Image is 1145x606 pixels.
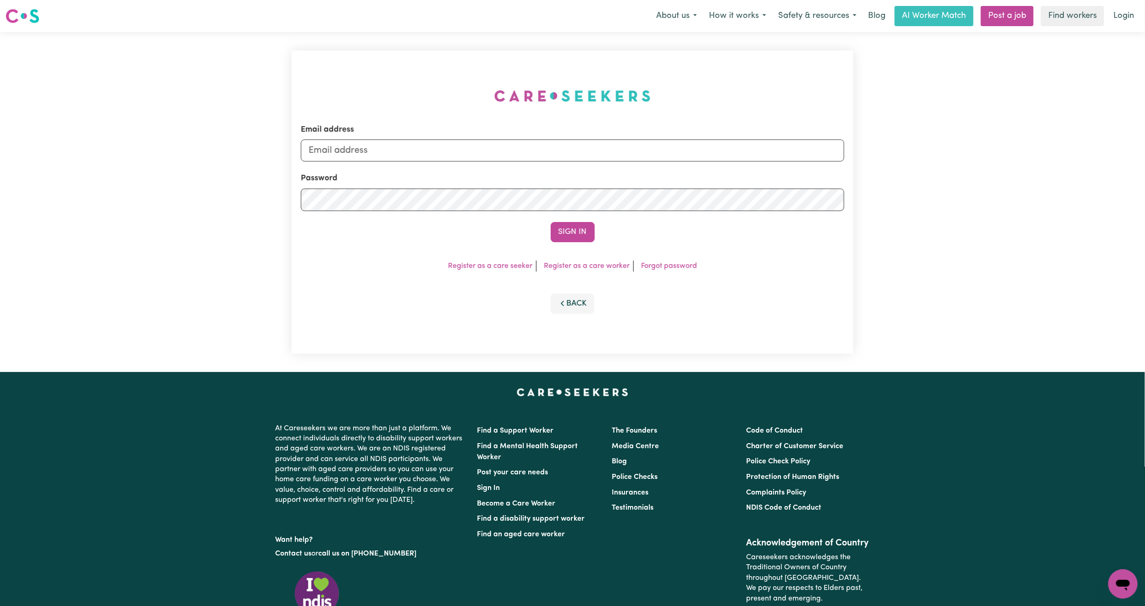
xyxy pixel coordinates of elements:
[863,6,891,26] a: Blog
[746,473,839,481] a: Protection of Human Rights
[612,443,659,450] a: Media Centre
[981,6,1034,26] a: Post a job
[477,515,585,523] a: Find a disability support worker
[448,262,532,270] a: Register as a care seeker
[703,6,772,26] button: How it works
[551,294,595,314] button: Back
[612,489,648,496] a: Insurances
[477,484,500,492] a: Sign In
[319,550,417,557] a: call us on [PHONE_NUMBER]
[477,443,578,461] a: Find a Mental Health Support Worker
[517,389,628,396] a: Careseekers home page
[477,500,556,507] a: Become a Care Worker
[477,427,554,434] a: Find a Support Worker
[6,8,39,24] img: Careseekers logo
[612,458,627,465] a: Blog
[477,469,548,476] a: Post your care needs
[746,458,810,465] a: Police Check Policy
[301,139,844,161] input: Email address
[276,531,466,545] p: Want help?
[612,473,658,481] a: Police Checks
[612,427,657,434] a: The Founders
[1108,569,1138,599] iframe: Button to launch messaging window, conversation in progress
[276,545,466,562] p: or
[544,262,630,270] a: Register as a care worker
[1108,6,1139,26] a: Login
[746,489,806,496] a: Complaints Policy
[612,504,653,511] a: Testimonials
[301,172,337,184] label: Password
[1041,6,1104,26] a: Find workers
[477,531,565,538] a: Find an aged care worker
[6,6,39,27] a: Careseekers logo
[641,262,697,270] a: Forgot password
[746,504,821,511] a: NDIS Code of Conduct
[551,222,595,242] button: Sign In
[746,427,803,434] a: Code of Conduct
[276,550,312,557] a: Contact us
[746,443,843,450] a: Charter of Customer Service
[772,6,863,26] button: Safety & resources
[650,6,703,26] button: About us
[895,6,974,26] a: AI Worker Match
[301,124,354,136] label: Email address
[276,420,466,509] p: At Careseekers we are more than just a platform. We connect individuals directly to disability su...
[746,538,869,549] h2: Acknowledgement of Country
